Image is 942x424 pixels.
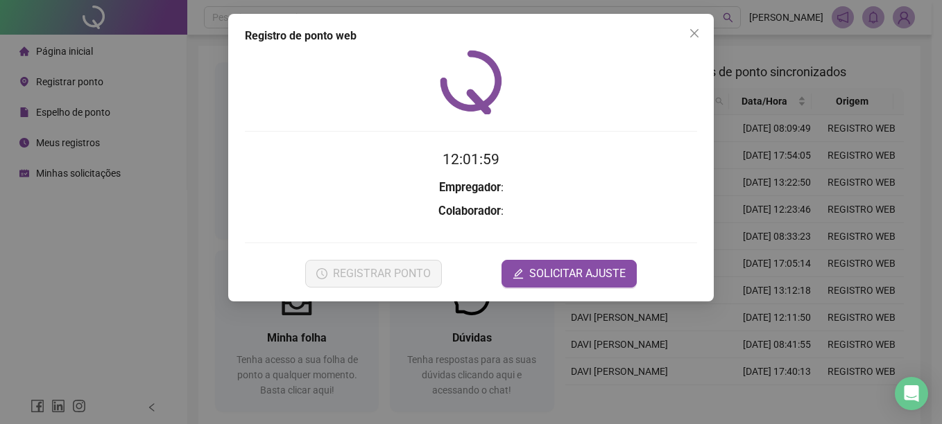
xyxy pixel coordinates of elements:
strong: Colaborador [438,204,501,218]
span: SOLICITAR AJUSTE [529,265,626,282]
button: editSOLICITAR AJUSTE [502,260,637,288]
span: edit [513,268,524,279]
h3: : [245,202,697,220]
time: 12:01:59 [443,151,499,168]
strong: Empregador [439,181,501,194]
button: Close [683,22,705,44]
img: QRPoint [440,50,502,114]
div: Open Intercom Messenger [895,377,928,410]
span: close [689,28,700,39]
h3: : [245,179,697,197]
button: REGISTRAR PONTO [305,260,442,288]
div: Registro de ponto web [245,28,697,44]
